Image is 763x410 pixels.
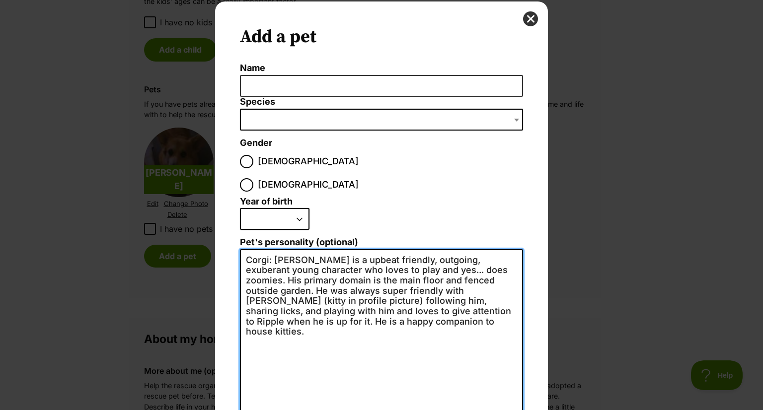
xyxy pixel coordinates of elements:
[240,197,293,207] label: Year of birth
[240,26,523,48] h2: Add a pet
[258,155,359,168] span: [DEMOGRAPHIC_DATA]
[240,63,523,73] label: Name
[258,178,359,192] span: [DEMOGRAPHIC_DATA]
[240,138,272,148] label: Gender
[240,97,523,107] label: Species
[240,237,523,248] label: Pet's personality (optional)
[523,11,538,26] button: close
